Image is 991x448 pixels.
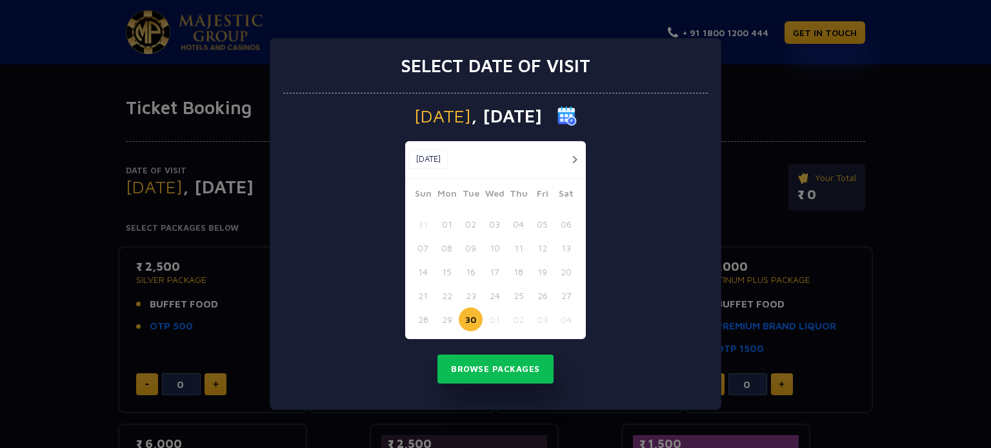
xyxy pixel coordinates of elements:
[557,106,577,126] img: calender icon
[530,186,554,204] span: Fri
[554,284,578,307] button: 27
[459,284,483,307] button: 23
[483,284,506,307] button: 24
[411,284,435,307] button: 21
[459,212,483,236] button: 02
[506,236,530,260] button: 11
[471,107,542,125] span: , [DATE]
[411,212,435,236] button: 31
[530,284,554,307] button: 26
[435,284,459,307] button: 22
[411,260,435,284] button: 14
[435,212,459,236] button: 01
[437,355,554,384] button: Browse Packages
[483,186,506,204] span: Wed
[435,236,459,260] button: 08
[408,150,448,169] button: [DATE]
[414,107,471,125] span: [DATE]
[459,307,483,331] button: 30
[506,260,530,284] button: 18
[506,307,530,331] button: 02
[530,236,554,260] button: 12
[554,212,578,236] button: 06
[506,186,530,204] span: Thu
[435,186,459,204] span: Mon
[411,307,435,331] button: 28
[554,186,578,204] span: Sat
[483,236,506,260] button: 10
[554,307,578,331] button: 04
[459,260,483,284] button: 16
[483,307,506,331] button: 01
[459,186,483,204] span: Tue
[435,307,459,331] button: 29
[530,212,554,236] button: 05
[483,212,506,236] button: 03
[506,284,530,307] button: 25
[435,260,459,284] button: 15
[530,307,554,331] button: 03
[506,212,530,236] button: 04
[411,186,435,204] span: Sun
[401,55,590,77] h3: Select date of visit
[411,236,435,260] button: 07
[530,260,554,284] button: 19
[554,260,578,284] button: 20
[459,236,483,260] button: 09
[554,236,578,260] button: 13
[483,260,506,284] button: 17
